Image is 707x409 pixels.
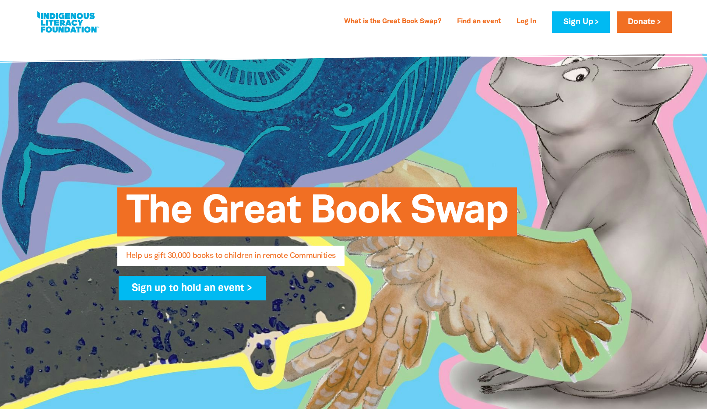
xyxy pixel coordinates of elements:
[452,15,506,29] a: Find an event
[511,15,542,29] a: Log In
[126,194,508,236] span: The Great Book Swap
[339,15,447,29] a: What is the Great Book Swap?
[617,11,672,33] a: Donate
[119,276,266,300] a: Sign up to hold an event >
[126,252,336,266] span: Help us gift 30,000 books to children in remote Communities
[552,11,609,33] a: Sign Up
